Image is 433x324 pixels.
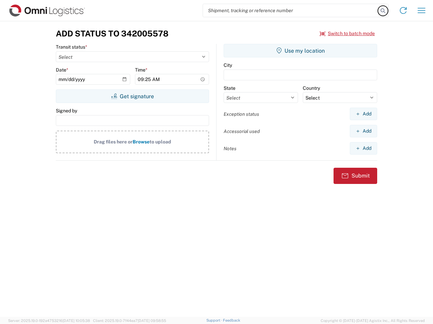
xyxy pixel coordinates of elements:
[224,62,232,68] label: City
[93,319,166,323] span: Client: 2025.19.0-7f44ea7
[334,168,377,184] button: Submit
[150,139,171,144] span: to upload
[224,44,377,57] button: Use my location
[135,67,147,73] label: Time
[223,318,240,322] a: Feedback
[303,85,320,91] label: Country
[350,108,377,120] button: Add
[8,319,90,323] span: Server: 2025.19.0-192a4753216
[138,319,166,323] span: [DATE] 09:58:55
[63,319,90,323] span: [DATE] 10:05:38
[350,125,377,137] button: Add
[56,29,168,38] h3: Add Status to 342005578
[350,142,377,155] button: Add
[94,139,133,144] span: Drag files here or
[133,139,150,144] span: Browse
[224,128,260,134] label: Accessorial used
[56,89,209,103] button: Get signature
[320,28,375,39] button: Switch to batch mode
[224,145,236,152] label: Notes
[56,67,68,73] label: Date
[56,44,87,50] label: Transit status
[203,4,378,17] input: Shipment, tracking or reference number
[224,85,235,91] label: State
[56,108,77,114] label: Signed by
[224,111,259,117] label: Exception status
[321,318,425,324] span: Copyright © [DATE]-[DATE] Agistix Inc., All Rights Reserved
[206,318,223,322] a: Support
